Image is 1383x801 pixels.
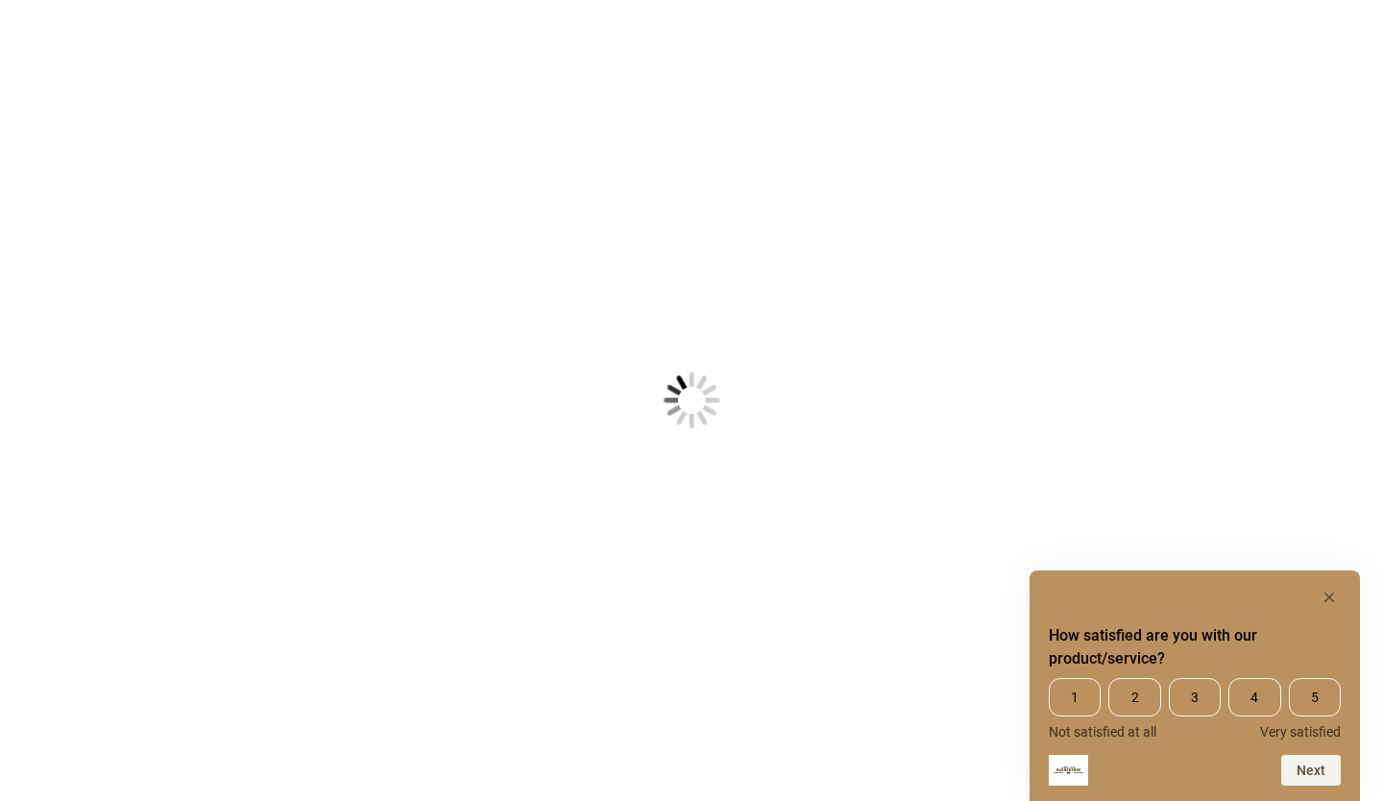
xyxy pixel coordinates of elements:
[1049,586,1341,786] div: How satisfied are you with our product/service? Select an option from 1 to 5, with 1 being Not sa...
[1318,586,1341,609] button: Hide survey
[1049,724,1156,740] span: Not satisfied at all
[1260,724,1341,740] span: Very satisfied
[1281,755,1341,786] button: Next question
[1228,678,1280,716] span: 4
[1108,678,1160,716] span: 2
[1169,678,1221,716] span: 3
[1049,678,1341,740] div: How satisfied are you with our product/service? Select an option from 1 to 5, with 1 being Not sa...
[1049,624,1341,670] h2: How satisfied are you with our product/service? Select an option from 1 to 5, with 1 being Not sa...
[1289,678,1341,716] span: 5
[569,278,814,523] img: Loading
[1049,678,1101,716] span: 1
